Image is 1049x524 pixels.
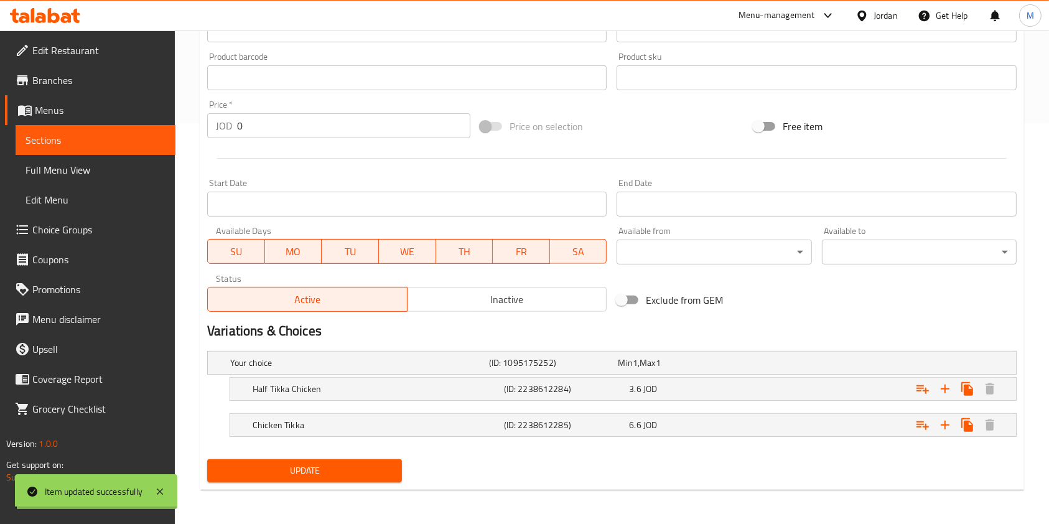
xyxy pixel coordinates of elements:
button: Delete Half Tikka Chicken [979,378,1001,400]
a: Branches [5,65,175,95]
input: Please enter price [237,113,470,138]
a: Upsell [5,334,175,364]
span: 3.6 [629,381,641,397]
a: Promotions [5,274,175,304]
div: Jordan [874,9,898,22]
h5: Chicken Tikka [253,419,499,431]
span: JOD [643,417,657,433]
span: Free item [783,119,823,134]
span: Coverage Report [32,372,166,386]
div: ​ [822,240,1017,264]
span: Exclude from GEM [646,292,723,307]
span: TU [327,243,374,261]
div: Expand [230,414,1016,436]
span: 1 [656,355,661,371]
button: WE [379,239,436,264]
button: Add choice group [911,378,934,400]
span: Menus [35,103,166,118]
span: Choice Groups [32,222,166,237]
div: Expand [230,378,1016,400]
h5: (ID: 2238612284) [504,383,625,395]
div: , [618,357,742,369]
button: Add new choice [934,414,956,436]
span: SA [555,243,602,261]
span: Coupons [32,252,166,267]
a: Menu disclaimer [5,304,175,334]
h5: Your choice [230,357,484,369]
span: Price on selection [510,119,583,134]
span: 1 [633,355,638,371]
span: Update [217,463,392,479]
input: Please enter product sku [617,65,1016,90]
a: Support.OpsPlatform [6,469,85,485]
p: JOD [216,118,232,133]
span: Get support on: [6,457,63,473]
a: Coupons [5,245,175,274]
span: Menu disclaimer [32,312,166,327]
span: FR [498,243,545,261]
a: Full Menu View [16,155,175,185]
a: Edit Menu [16,185,175,215]
span: Edit Restaurant [32,43,166,58]
span: Grocery Checklist [32,401,166,416]
span: Max [640,355,655,371]
span: Full Menu View [26,162,166,177]
a: Grocery Checklist [5,394,175,424]
button: Clone new choice [956,378,979,400]
span: Upsell [32,342,166,357]
button: Update [207,459,402,482]
button: TU [322,239,379,264]
div: Item updated successfully [45,485,142,498]
span: Version: [6,436,37,452]
span: JOD [643,381,657,397]
button: MO [265,239,322,264]
span: Sections [26,133,166,147]
span: Edit Menu [26,192,166,207]
button: Inactive [407,287,607,312]
div: Menu-management [739,8,815,23]
h2: Variations & Choices [207,322,1017,340]
a: Edit Restaurant [5,35,175,65]
div: ​ [617,240,811,264]
span: Inactive [413,291,602,309]
a: Sections [16,125,175,155]
h5: (ID: 2238612285) [504,419,625,431]
button: SA [550,239,607,264]
span: 6.6 [629,417,641,433]
span: Active [213,291,403,309]
span: 1.0.0 [39,436,58,452]
button: FR [493,239,550,264]
input: Please enter product barcode [207,65,607,90]
h5: Half Tikka Chicken [253,383,499,395]
a: Menus [5,95,175,125]
button: Active [207,287,408,312]
span: MO [270,243,317,261]
button: Delete Chicken Tikka [979,414,1001,436]
span: M [1027,9,1034,22]
div: Expand [208,352,1016,374]
button: TH [436,239,493,264]
a: Choice Groups [5,215,175,245]
span: SU [213,243,260,261]
button: SU [207,239,265,264]
button: Add choice group [911,414,934,436]
span: WE [384,243,431,261]
span: Min [618,355,632,371]
button: Clone new choice [956,414,979,436]
span: Promotions [32,282,166,297]
span: TH [441,243,488,261]
h5: (ID: 1095175252) [489,357,613,369]
span: Branches [32,73,166,88]
a: Coverage Report [5,364,175,394]
button: Add new choice [934,378,956,400]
